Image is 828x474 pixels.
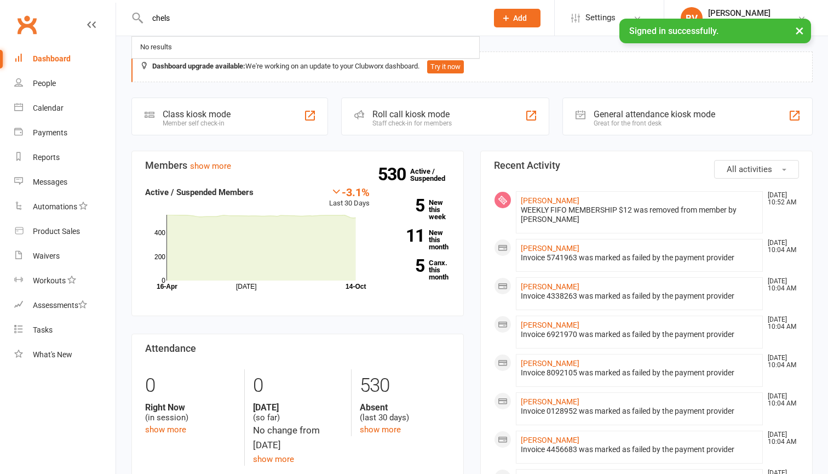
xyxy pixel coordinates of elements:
div: 0 [253,369,343,402]
div: PUMPT 24/7 [708,18,771,28]
time: [DATE] 10:04 AM [762,431,798,446]
a: Automations [14,195,116,219]
div: Messages [33,178,67,186]
div: Last 30 Days [329,186,370,209]
button: × [790,19,809,42]
span: Add [513,14,527,22]
div: Reports [33,153,60,162]
a: [PERSON_NAME] [521,359,579,368]
div: Invoice 5741963 was marked as failed by the payment provider [521,253,758,262]
span: All activities [727,164,772,174]
div: Calendar [33,104,64,112]
strong: Right Now [145,402,236,413]
a: Calendar [14,96,116,121]
a: Tasks [14,318,116,342]
div: People [33,79,56,88]
a: [PERSON_NAME] [521,282,579,291]
a: show more [190,161,231,171]
a: What's New [14,342,116,367]
div: Dashboard [33,54,71,63]
div: No results [137,39,175,55]
a: Workouts [14,269,116,293]
a: 11New this month [386,229,450,250]
time: [DATE] 10:04 AM [762,355,798,369]
strong: 11 [386,227,424,244]
div: (in session) [145,402,236,423]
div: Waivers [33,252,60,260]
div: 530 [360,369,450,402]
div: 0 [145,369,236,402]
strong: 5 [386,197,424,214]
div: We're working on an update to your Clubworx dashboard. [131,52,813,82]
a: 5Canx. this month [386,259,450,281]
div: -3.1% [329,186,370,198]
button: Add [494,9,540,27]
strong: [DATE] [253,402,343,413]
div: BV [681,7,703,29]
div: Member self check-in [163,119,231,127]
button: Try it now [427,60,464,73]
a: [PERSON_NAME] [521,397,579,406]
strong: 5 [386,258,424,274]
button: All activities [714,160,799,179]
div: Roll call kiosk mode [372,109,452,119]
span: Signed in successfully. [629,26,718,36]
time: [DATE] 10:52 AM [762,192,798,206]
div: Staff check-in for members [372,119,452,127]
a: Dashboard [14,47,116,71]
h3: Recent Activity [494,160,799,171]
a: [PERSON_NAME] [521,436,579,444]
div: Great for the front desk [594,119,715,127]
div: Invoice 0128952 was marked as failed by the payment provider [521,407,758,416]
div: Invoice 6921970 was marked as failed by the payment provider [521,330,758,339]
div: Invoice 4338263 was marked as failed by the payment provider [521,292,758,301]
div: Invoice 4456683 was marked as failed by the payment provider [521,445,758,454]
div: Invoice 8092105 was marked as failed by the payment provider [521,368,758,378]
a: Reports [14,145,116,170]
a: Assessments [14,293,116,318]
strong: Active / Suspended Members [145,187,254,197]
a: show more [360,425,401,435]
a: 5New this week [386,199,450,220]
a: [PERSON_NAME] [521,321,579,329]
strong: Absent [360,402,450,413]
a: [PERSON_NAME] [521,196,579,205]
div: (so far) [253,402,343,423]
a: Waivers [14,244,116,269]
a: Payments [14,121,116,145]
a: show more [145,425,186,435]
strong: Dashboard upgrade available: [152,62,245,70]
div: Tasks [33,325,53,334]
time: [DATE] 10:04 AM [762,393,798,407]
a: show more [253,454,294,464]
time: [DATE] 10:04 AM [762,316,798,330]
div: WEEKLY FIFO MEMBERSHIP $12 was removed from member by [PERSON_NAME] [521,205,758,224]
div: Product Sales [33,227,80,236]
div: [PERSON_NAME] [708,8,771,18]
div: (last 30 days) [360,402,450,423]
a: [PERSON_NAME] [521,244,579,253]
h3: Attendance [145,343,450,354]
h3: Members [145,160,450,171]
div: What's New [33,350,72,359]
a: Messages [14,170,116,195]
div: No change from [DATE] [253,423,343,453]
div: Workouts [33,276,66,285]
time: [DATE] 10:04 AM [762,239,798,254]
div: General attendance kiosk mode [594,109,715,119]
span: Settings [585,5,616,30]
a: People [14,71,116,96]
a: Clubworx [13,11,41,38]
div: Assessments [33,301,87,310]
div: Class kiosk mode [163,109,231,119]
time: [DATE] 10:04 AM [762,278,798,292]
div: Payments [33,128,67,137]
input: Search... [144,10,480,26]
div: Automations [33,202,77,211]
a: 530Active / Suspended [410,159,458,190]
strong: 530 [378,166,410,182]
a: Product Sales [14,219,116,244]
